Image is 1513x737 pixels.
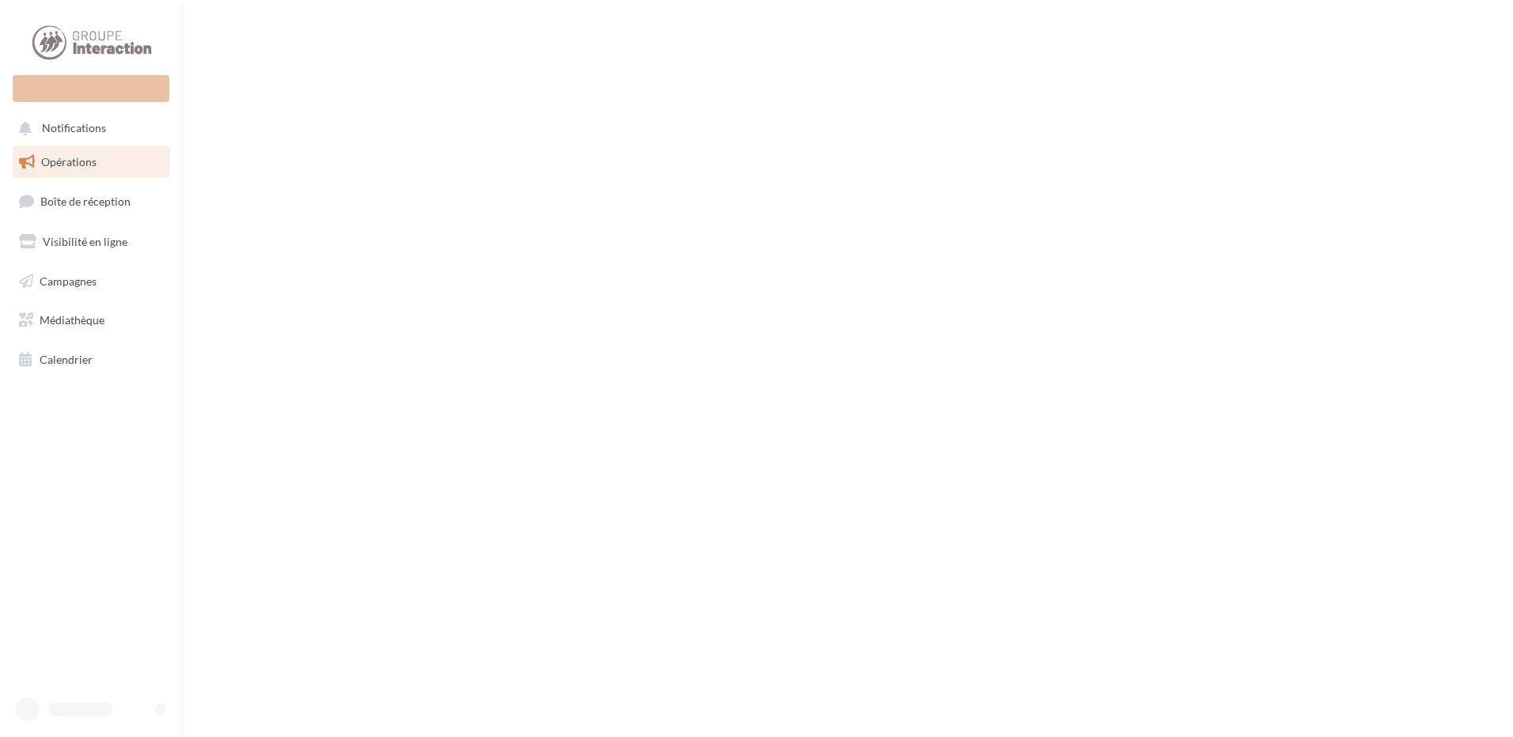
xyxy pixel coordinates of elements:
[9,225,173,259] a: Visibilité en ligne
[9,265,173,298] a: Campagnes
[41,155,97,168] span: Opérations
[9,184,173,218] a: Boîte de réception
[40,353,93,366] span: Calendrier
[9,343,173,376] a: Calendrier
[43,235,127,248] span: Visibilité en ligne
[40,195,131,208] span: Boîte de réception
[42,122,106,135] span: Notifications
[40,274,97,287] span: Campagnes
[9,146,173,179] a: Opérations
[9,304,173,337] a: Médiathèque
[13,75,169,102] div: Nouvelle campagne
[40,313,104,327] span: Médiathèque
